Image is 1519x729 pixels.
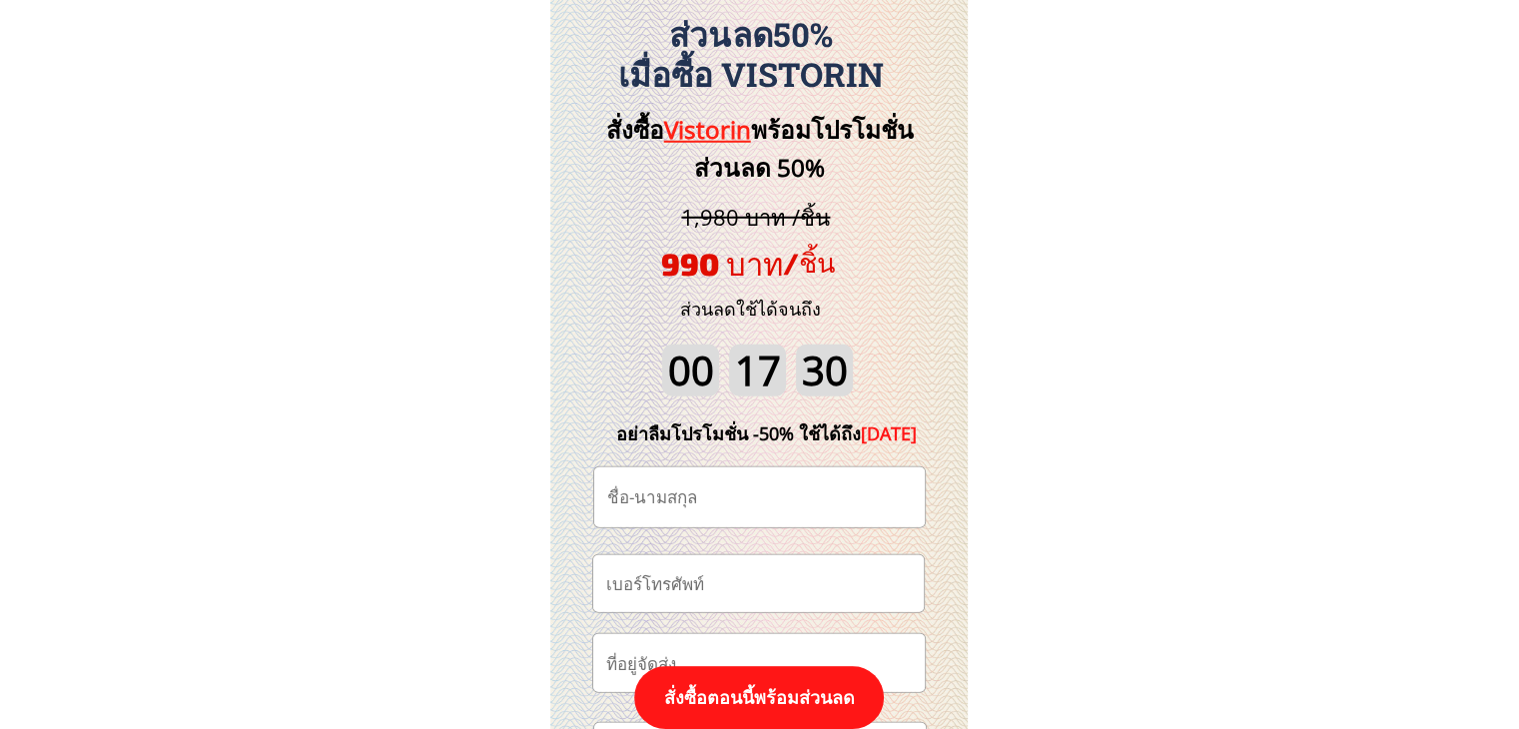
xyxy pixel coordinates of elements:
[602,467,917,527] input: ชื่อ-นามสกุล
[661,245,783,282] span: 990 บาท
[783,246,835,278] span: /ชิ้น
[681,202,830,232] span: 1,980 บาท /ชิ้น
[653,295,848,324] h3: ส่วนลดใช้ได้จนถึง
[586,419,948,448] div: อย่าลืมโปรโมชั่น -50% ใช้ได้ถึง
[664,113,751,146] span: Vistorin
[572,111,947,188] h3: สั่งซื้อ พร้อมโปรโมชั่นส่วนลด 50%
[634,666,884,729] p: สั่งซื้อตอนนี้พร้อมส่วนลด
[539,15,963,94] h3: ส่วนลด50% เมื่อซื้อ Vistorin
[601,555,916,612] input: เบอร์โทรศัพท์
[601,634,917,692] input: ที่อยู่จัดส่ง
[861,421,917,445] span: [DATE]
